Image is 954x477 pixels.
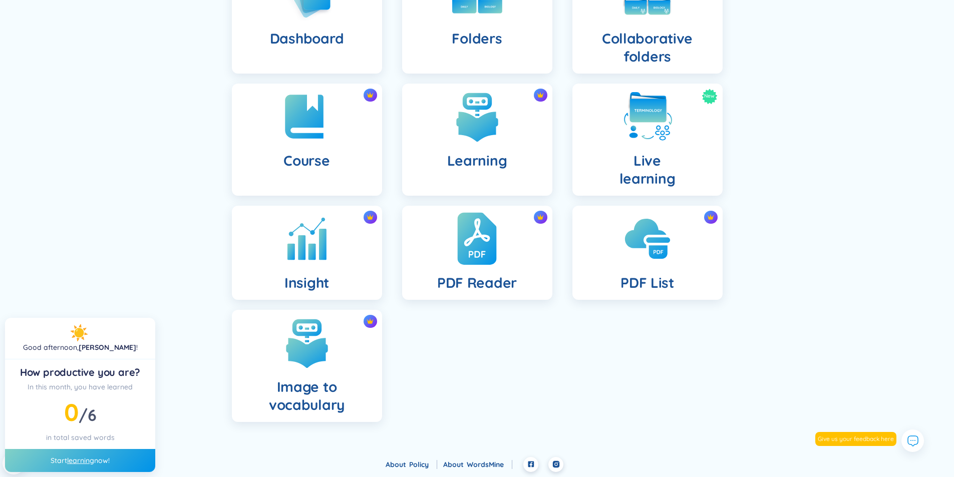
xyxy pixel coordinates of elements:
div: About [386,459,437,470]
div: How productive you are? [13,365,147,379]
h4: Learning [447,152,507,170]
h4: PDF List [620,274,674,292]
h4: Collaborative folders [580,30,715,66]
a: WordsMine [467,460,512,469]
span: 0 [64,397,79,427]
img: crown icon [537,214,544,221]
a: crown iconCourse [222,84,392,196]
a: crown iconInsight [222,206,392,300]
a: crown iconPDF Reader [392,206,562,300]
h4: Live learning [619,152,676,188]
div: ! [23,342,138,353]
a: learning [67,456,94,465]
div: About [443,459,512,470]
span: 6 [88,405,97,425]
h4: Folders [452,30,502,48]
div: Start now! [5,449,155,472]
h4: Insight [284,274,329,292]
a: crown iconPDF List [562,206,733,300]
img: crown icon [707,214,714,221]
h4: PDF Reader [437,274,517,292]
span: New [704,89,715,104]
span: Good afternoon , [23,343,79,352]
a: NewLivelearning [562,84,733,196]
h4: Dashboard [270,30,344,48]
img: crown icon [537,92,544,99]
img: crown icon [367,214,374,221]
h4: Image to vocabulary [240,378,374,414]
a: crown iconLearning [392,84,562,196]
a: [PERSON_NAME] [79,343,136,352]
span: / [79,405,96,425]
img: crown icon [367,92,374,99]
div: in total saved words [13,432,147,443]
h4: Course [283,152,330,170]
div: In this month, you have learned [13,381,147,392]
a: crown iconImage to vocabulary [222,310,392,422]
img: crown icon [367,318,374,325]
a: Policy [409,460,437,469]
